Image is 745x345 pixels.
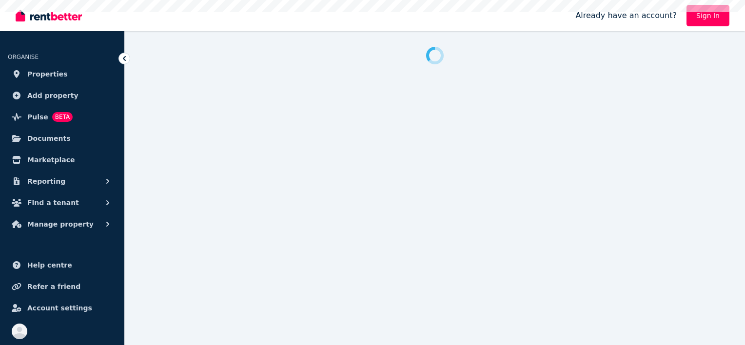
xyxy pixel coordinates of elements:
[27,197,79,209] span: Find a tenant
[27,281,80,292] span: Refer a friend
[686,5,729,26] a: Sign In
[27,175,65,187] span: Reporting
[8,86,117,105] a: Add property
[8,193,117,212] button: Find a tenant
[8,129,117,148] a: Documents
[8,107,117,127] a: PulseBETA
[8,277,117,296] a: Refer a friend
[52,112,73,122] span: BETA
[27,111,48,123] span: Pulse
[8,214,117,234] button: Manage property
[27,90,78,101] span: Add property
[575,10,677,21] span: Already have an account?
[27,68,68,80] span: Properties
[27,218,94,230] span: Manage property
[8,298,117,318] a: Account settings
[8,150,117,170] a: Marketplace
[8,54,39,60] span: ORGANISE
[16,8,82,23] img: RentBetter
[8,172,117,191] button: Reporting
[8,64,117,84] a: Properties
[27,259,72,271] span: Help centre
[27,154,75,166] span: Marketplace
[8,255,117,275] a: Help centre
[27,302,92,314] span: Account settings
[27,133,71,144] span: Documents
